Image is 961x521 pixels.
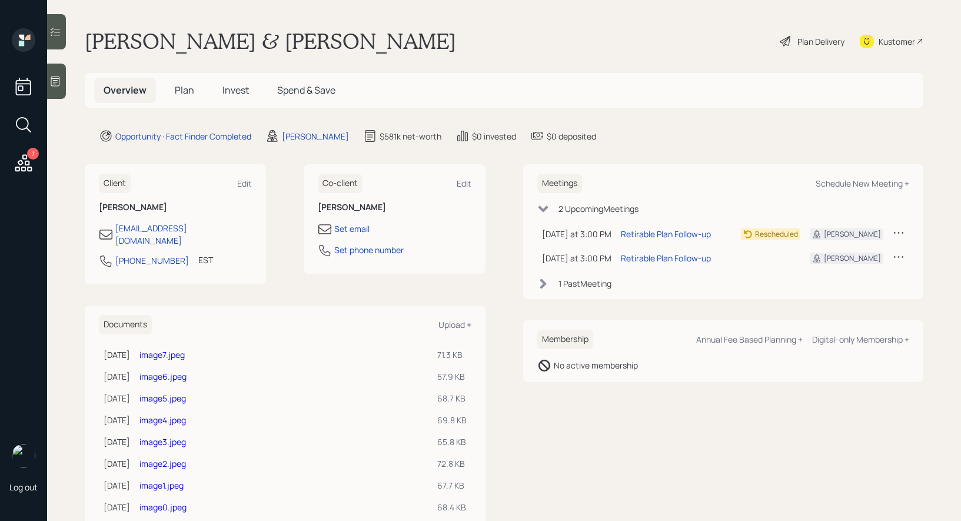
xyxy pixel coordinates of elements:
[816,178,909,189] div: Schedule New Meeting +
[755,229,798,240] div: Rescheduled
[457,178,471,189] div: Edit
[99,315,152,334] h6: Documents
[438,319,471,330] div: Upload +
[99,203,252,213] h6: [PERSON_NAME]
[104,370,130,383] div: [DATE]
[175,84,194,97] span: Plan
[104,457,130,470] div: [DATE]
[104,501,130,513] div: [DATE]
[27,148,39,160] div: 7
[318,174,363,193] h6: Co-client
[318,203,471,213] h6: [PERSON_NAME]
[380,130,441,142] div: $581k net-worth
[334,223,370,235] div: Set email
[222,84,249,97] span: Invest
[104,84,147,97] span: Overview
[437,501,467,513] div: 68.4 KB
[139,349,185,360] a: image7.jpeg
[824,229,881,240] div: [PERSON_NAME]
[104,414,130,426] div: [DATE]
[558,277,611,290] div: 1 Past Meeting
[115,130,251,142] div: Opportunity · Fact Finder Completed
[99,174,131,193] h6: Client
[139,414,186,426] a: image4.jpeg
[472,130,516,142] div: $0 invested
[437,414,467,426] div: 69.8 KB
[812,334,909,345] div: Digital-only Membership +
[621,228,711,240] div: Retirable Plan Follow-up
[237,178,252,189] div: Edit
[139,371,187,382] a: image6.jpeg
[198,254,213,266] div: EST
[104,479,130,492] div: [DATE]
[542,228,611,240] div: [DATE] at 3:00 PM
[824,253,881,264] div: [PERSON_NAME]
[437,370,467,383] div: 57.9 KB
[547,130,596,142] div: $0 deposited
[879,35,915,48] div: Kustomer
[621,252,711,264] div: Retirable Plan Follow-up
[139,502,187,513] a: image0.jpeg
[558,203,639,215] div: 2 Upcoming Meeting s
[437,436,467,448] div: 65.8 KB
[437,392,467,404] div: 68.7 KB
[104,436,130,448] div: [DATE]
[537,330,593,349] h6: Membership
[139,480,184,491] a: image1.jpeg
[437,479,467,492] div: 67.7 KB
[115,254,189,267] div: [PHONE_NUMBER]
[115,222,252,247] div: [EMAIL_ADDRESS][DOMAIN_NAME]
[537,174,582,193] h6: Meetings
[277,84,335,97] span: Spend & Save
[139,436,186,447] a: image3.jpeg
[554,359,638,371] div: No active membership
[282,130,349,142] div: [PERSON_NAME]
[104,349,130,361] div: [DATE]
[85,28,456,54] h1: [PERSON_NAME] & [PERSON_NAME]
[437,457,467,470] div: 72.8 KB
[139,458,186,469] a: image2.jpeg
[542,252,611,264] div: [DATE] at 3:00 PM
[797,35,844,48] div: Plan Delivery
[696,334,803,345] div: Annual Fee Based Planning +
[9,482,38,493] div: Log out
[104,392,130,404] div: [DATE]
[437,349,467,361] div: 71.3 KB
[139,393,186,404] a: image5.jpeg
[12,444,35,467] img: treva-nostdahl-headshot.png
[334,244,404,256] div: Set phone number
